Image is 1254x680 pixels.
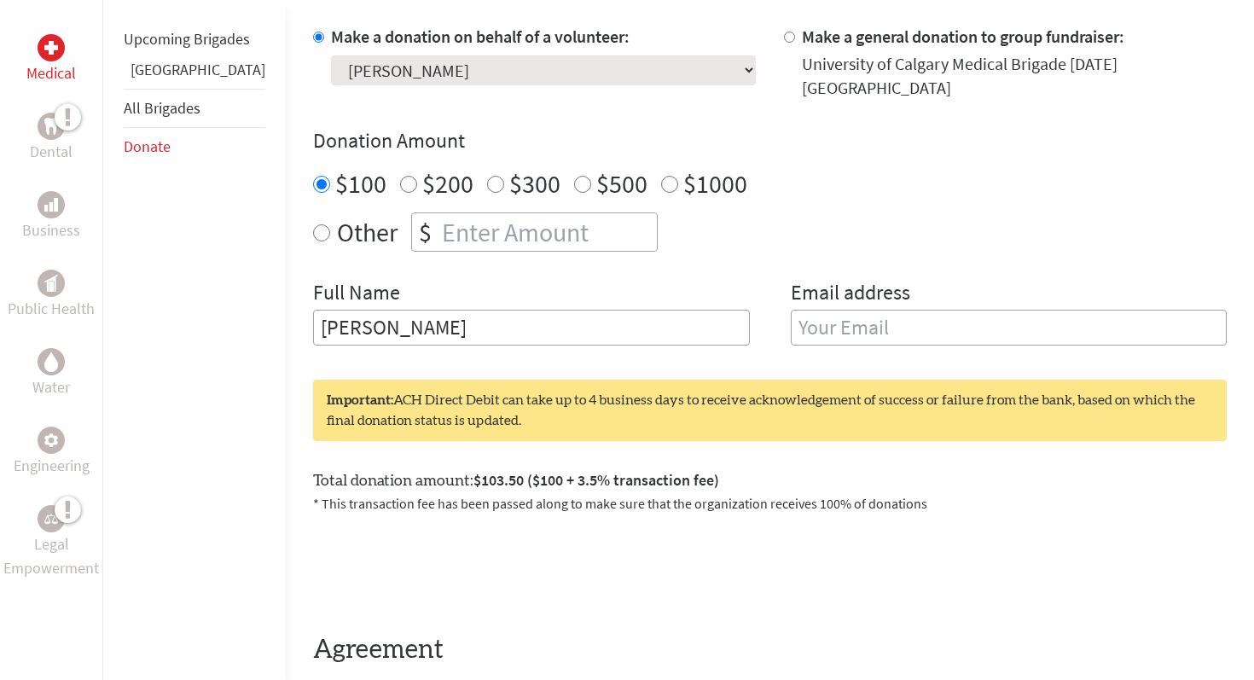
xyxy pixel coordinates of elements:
[509,167,560,200] label: $300
[38,191,65,218] div: Business
[791,279,910,310] label: Email address
[26,61,76,85] p: Medical
[337,212,398,252] label: Other
[412,213,438,251] div: $
[32,348,70,399] a: WaterWater
[473,470,719,490] span: $103.50 ($100 + 3.5% transaction fee)
[124,137,171,156] a: Donate
[124,128,265,166] li: Donate
[131,60,265,79] a: [GEOGRAPHIC_DATA]
[313,534,572,601] iframe: reCAPTCHA
[8,297,95,321] p: Public Health
[596,167,647,200] label: $500
[38,348,65,375] div: Water
[38,113,65,140] div: Dental
[327,393,393,407] strong: Important:
[38,34,65,61] div: Medical
[32,375,70,399] p: Water
[802,52,1228,100] div: University of Calgary Medical Brigade [DATE] [GEOGRAPHIC_DATA]
[44,275,58,292] img: Public Health
[8,270,95,321] a: Public HealthPublic Health
[3,532,99,580] p: Legal Empowerment
[124,89,265,128] li: All Brigades
[124,98,200,118] a: All Brigades
[38,505,65,532] div: Legal Empowerment
[44,118,58,134] img: Dental
[331,26,630,47] label: Make a donation on behalf of a volunteer:
[124,20,265,58] li: Upcoming Brigades
[124,29,250,49] a: Upcoming Brigades
[44,352,58,371] img: Water
[14,454,90,478] p: Engineering
[38,270,65,297] div: Public Health
[44,514,58,524] img: Legal Empowerment
[791,310,1228,346] input: Your Email
[802,26,1124,47] label: Make a general donation to group fundraiser:
[313,279,400,310] label: Full Name
[26,34,76,85] a: MedicalMedical
[422,167,473,200] label: $200
[44,198,58,212] img: Business
[313,493,1227,514] p: * This transaction fee has been passed along to make sure that the organization receives 100% of ...
[335,167,386,200] label: $100
[30,113,73,164] a: DentalDental
[313,127,1227,154] h4: Donation Amount
[14,427,90,478] a: EngineeringEngineering
[22,191,80,242] a: BusinessBusiness
[438,213,657,251] input: Enter Amount
[683,167,747,200] label: $1000
[38,427,65,454] div: Engineering
[313,468,719,493] label: Total donation amount:
[22,218,80,242] p: Business
[44,41,58,55] img: Medical
[313,380,1227,441] div: ACH Direct Debit can take up to 4 business days to receive acknowledgement of success or failure ...
[30,140,73,164] p: Dental
[3,505,99,580] a: Legal EmpowermentLegal Empowerment
[313,310,750,346] input: Enter Full Name
[44,433,58,447] img: Engineering
[124,58,265,89] li: Panama
[313,635,1227,665] h4: Agreement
